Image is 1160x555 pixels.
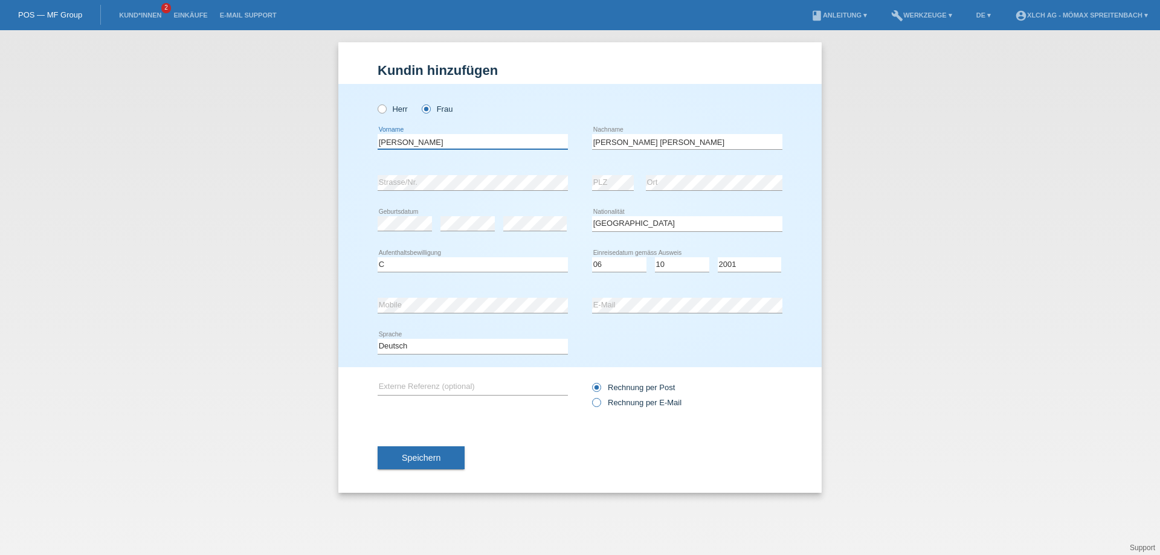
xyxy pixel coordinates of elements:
[422,104,453,114] label: Frau
[167,11,213,19] a: Einkäufe
[113,11,167,19] a: Kund*innen
[592,398,600,413] input: Rechnung per E-Mail
[422,104,430,112] input: Frau
[1015,10,1027,22] i: account_circle
[18,10,82,19] a: POS — MF Group
[1009,11,1154,19] a: account_circleXLCH AG - Mömax Spreitenbach ▾
[402,453,440,463] span: Speichern
[891,10,903,22] i: build
[1130,544,1155,552] a: Support
[161,3,171,13] span: 2
[885,11,958,19] a: buildWerkzeuge ▾
[378,446,465,469] button: Speichern
[805,11,873,19] a: bookAnleitung ▾
[378,63,782,78] h1: Kundin hinzufügen
[592,383,675,392] label: Rechnung per Post
[214,11,283,19] a: E-Mail Support
[378,104,408,114] label: Herr
[811,10,823,22] i: book
[592,398,681,407] label: Rechnung per E-Mail
[970,11,997,19] a: DE ▾
[378,104,385,112] input: Herr
[592,383,600,398] input: Rechnung per Post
